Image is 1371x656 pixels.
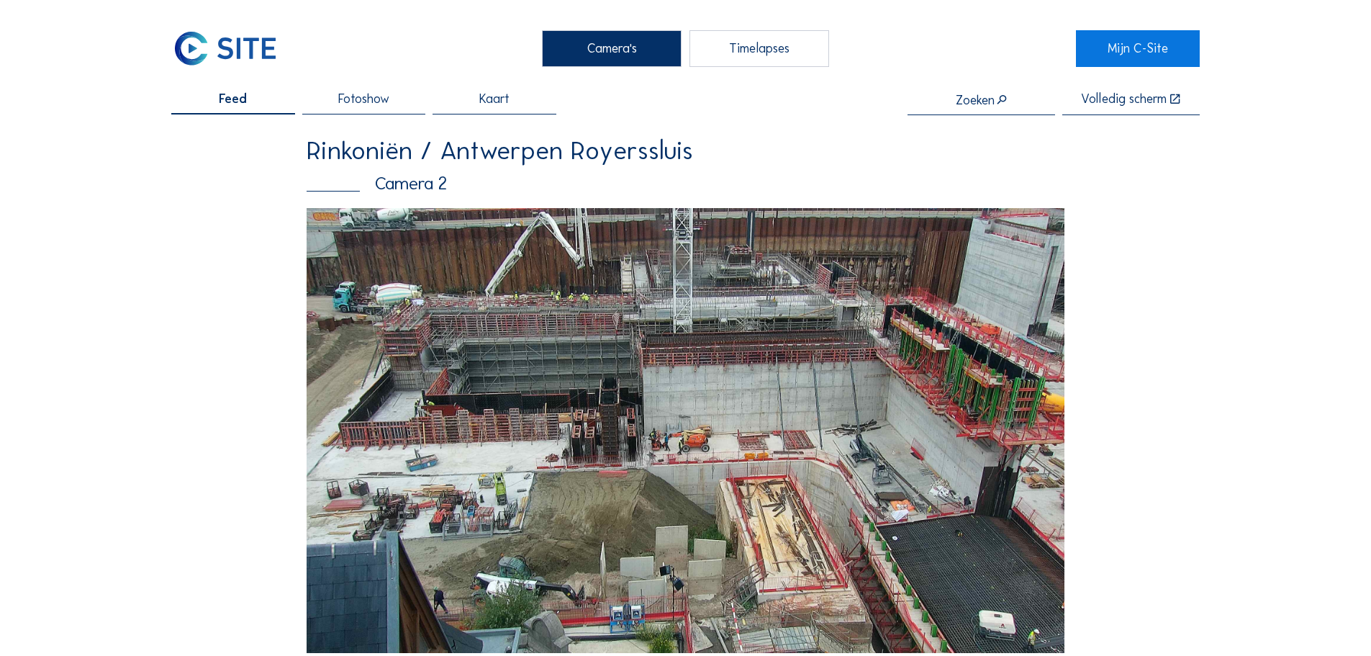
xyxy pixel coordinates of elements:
[1081,93,1167,107] div: Volledig scherm
[171,30,294,66] a: C-SITE Logo
[219,93,247,106] span: Feed
[307,208,1064,653] img: Image
[479,93,510,106] span: Kaart
[307,138,1064,163] div: Rinkoniën / Antwerpen Royerssluis
[307,175,1064,193] div: Camera 2
[689,30,829,66] div: Timelapses
[1076,30,1199,66] a: Mijn C-Site
[171,30,279,66] img: C-SITE Logo
[338,93,389,106] span: Fotoshow
[542,30,682,66] div: Camera's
